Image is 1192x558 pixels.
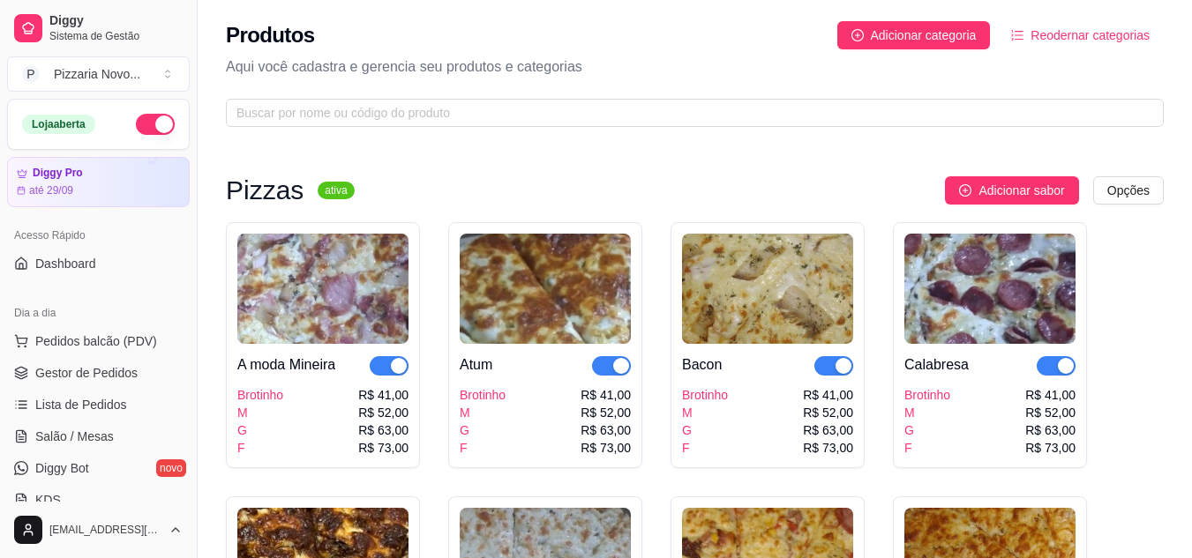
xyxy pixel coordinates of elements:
[904,386,950,404] div: Brotinho
[35,459,89,477] span: Diggy Bot
[959,184,971,197] span: plus-circle
[7,327,190,355] button: Pedidos balcão (PDV)
[460,234,631,344] img: product-image
[803,439,853,457] div: R$ 73,00
[460,404,506,421] div: M
[7,249,190,278] a: Dashboard
[978,181,1064,200] span: Adicionar sabor
[460,386,506,404] div: Brotinho
[236,103,1139,123] input: Buscar por nome ou código do produto
[7,391,190,419] a: Lista de Pedidos
[35,332,157,350] span: Pedidos balcão (PDV)
[226,180,304,201] h3: Pizzas
[29,183,73,197] article: até 29/09
[49,29,183,43] span: Sistema de Gestão
[237,439,283,457] div: F
[803,404,853,421] div: R$ 52,00
[803,386,853,404] div: R$ 41,00
[581,386,631,404] div: R$ 41,00
[581,421,631,439] div: R$ 63,00
[851,29,864,41] span: plus-circle
[460,421,506,439] div: G
[904,404,950,421] div: M
[358,386,409,404] div: R$ 41,00
[1025,421,1076,439] div: R$ 63,00
[54,65,140,83] div: Pizzaria Novo ...
[237,421,283,439] div: G
[997,21,1164,49] button: Reodernar categorias
[460,354,492,376] div: Atum
[49,13,183,29] span: Diggy
[682,439,728,457] div: F
[33,167,83,180] article: Diggy Pro
[581,404,631,421] div: R$ 52,00
[226,56,1164,78] p: Aqui você cadastra e gerencia seu produtos e categorias
[1025,386,1076,404] div: R$ 41,00
[22,65,40,83] span: P
[7,486,190,514] a: KDS
[7,7,190,49] a: DiggySistema de Gestão
[904,354,969,376] div: Calabresa
[237,234,409,344] img: product-image
[35,491,61,509] span: KDS
[460,439,506,457] div: F
[682,386,728,404] div: Brotinho
[682,421,728,439] div: G
[7,221,190,249] div: Acesso Rápido
[136,114,175,135] button: Alterar Status
[682,404,728,421] div: M
[1011,29,1023,41] span: ordered-list
[7,422,190,450] a: Salão / Mesas
[49,523,161,537] span: [EMAIL_ADDRESS][DOMAIN_NAME]
[904,439,950,457] div: F
[1025,404,1076,421] div: R$ 52,00
[945,176,1078,205] button: Adicionar sabor
[7,56,190,92] button: Select a team
[358,421,409,439] div: R$ 63,00
[7,299,190,327] div: Dia a dia
[237,386,283,404] div: Brotinho
[7,454,190,482] a: Diggy Botnovo
[581,439,631,457] div: R$ 73,00
[871,26,977,45] span: Adicionar categoria
[803,421,853,439] div: R$ 63,00
[237,354,335,376] div: A moda Mineira
[837,21,991,49] button: Adicionar categoria
[237,404,283,421] div: M
[35,255,96,272] span: Dashboard
[7,157,190,207] a: Diggy Proaté 29/09
[358,404,409,421] div: R$ 52,00
[7,509,190,551] button: [EMAIL_ADDRESS][DOMAIN_NAME]
[22,115,95,134] div: Loja aberta
[35,396,127,413] span: Lista de Pedidos
[35,428,114,445] span: Salão / Mesas
[1107,181,1150,200] span: Opções
[1025,439,1076,457] div: R$ 73,00
[7,359,190,387] a: Gestor de Pedidos
[35,364,138,382] span: Gestor de Pedidos
[358,439,409,457] div: R$ 73,00
[1093,176,1164,205] button: Opções
[318,182,354,199] sup: ativa
[226,21,315,49] h2: Produtos
[904,234,1076,344] img: product-image
[1031,26,1150,45] span: Reodernar categorias
[682,354,722,376] div: Bacon
[904,421,950,439] div: G
[682,234,853,344] img: product-image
